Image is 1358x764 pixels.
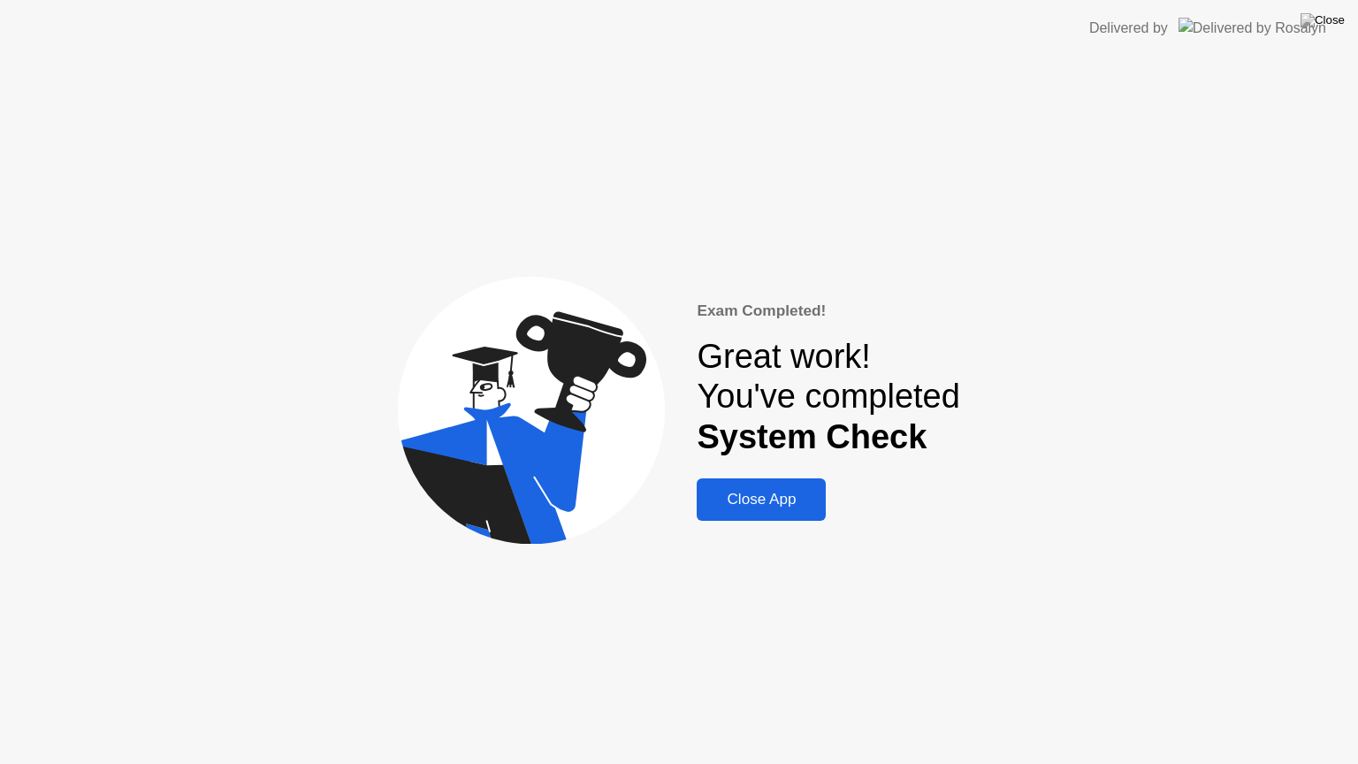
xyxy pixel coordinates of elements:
[697,418,927,455] b: System Check
[697,478,826,521] button: Close App
[702,491,820,508] div: Close App
[1301,13,1345,27] img: Close
[1179,18,1326,38] img: Delivered by Rosalyn
[697,300,959,323] div: Exam Completed!
[1089,18,1168,39] div: Delivered by
[697,337,959,458] div: Great work! You've completed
